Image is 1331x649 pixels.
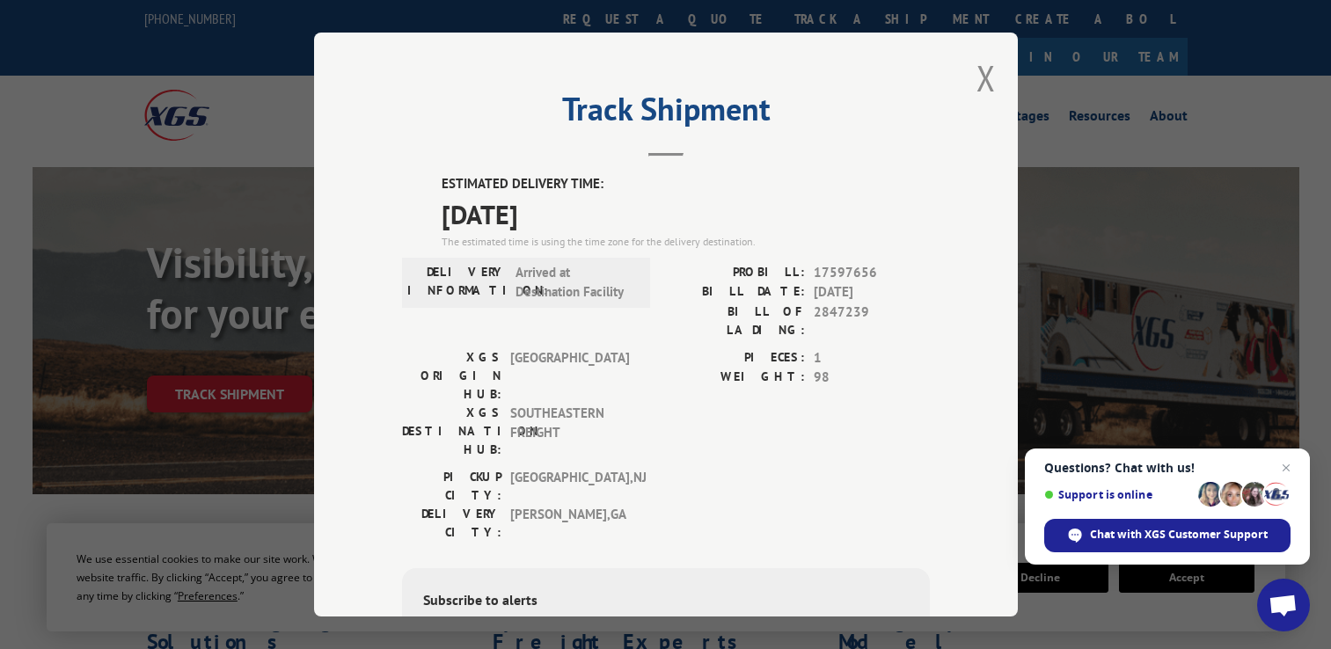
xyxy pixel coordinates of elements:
[814,347,930,368] span: 1
[510,347,629,403] span: [GEOGRAPHIC_DATA]
[510,403,629,458] span: SOUTHEASTERN FREIGHT
[1044,488,1192,501] span: Support is online
[666,302,805,339] label: BILL OF LADING:
[1044,519,1291,552] div: Chat with XGS Customer Support
[1090,527,1268,543] span: Chat with XGS Customer Support
[814,368,930,388] span: 98
[516,262,634,302] span: Arrived at Destination Facility
[407,262,507,302] label: DELIVERY INFORMATION:
[402,347,501,403] label: XGS ORIGIN HUB:
[423,588,909,614] div: Subscribe to alerts
[510,467,629,504] span: [GEOGRAPHIC_DATA] , NJ
[442,174,930,194] label: ESTIMATED DELIVERY TIME:
[666,282,805,303] label: BILL DATE:
[402,504,501,541] label: DELIVERY CITY:
[1044,461,1291,475] span: Questions? Chat with us!
[402,467,501,504] label: PICKUP CITY:
[402,403,501,458] label: XGS DESTINATION HUB:
[814,302,930,339] span: 2847239
[402,97,930,130] h2: Track Shipment
[442,233,930,249] div: The estimated time is using the time zone for the delivery destination.
[510,504,629,541] span: [PERSON_NAME] , GA
[442,193,930,233] span: [DATE]
[1276,457,1297,478] span: Close chat
[814,262,930,282] span: 17597656
[814,282,930,303] span: [DATE]
[666,262,805,282] label: PROBILL:
[666,368,805,388] label: WEIGHT:
[976,55,996,101] button: Close modal
[1257,579,1310,631] div: Open chat
[666,347,805,368] label: PIECES:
